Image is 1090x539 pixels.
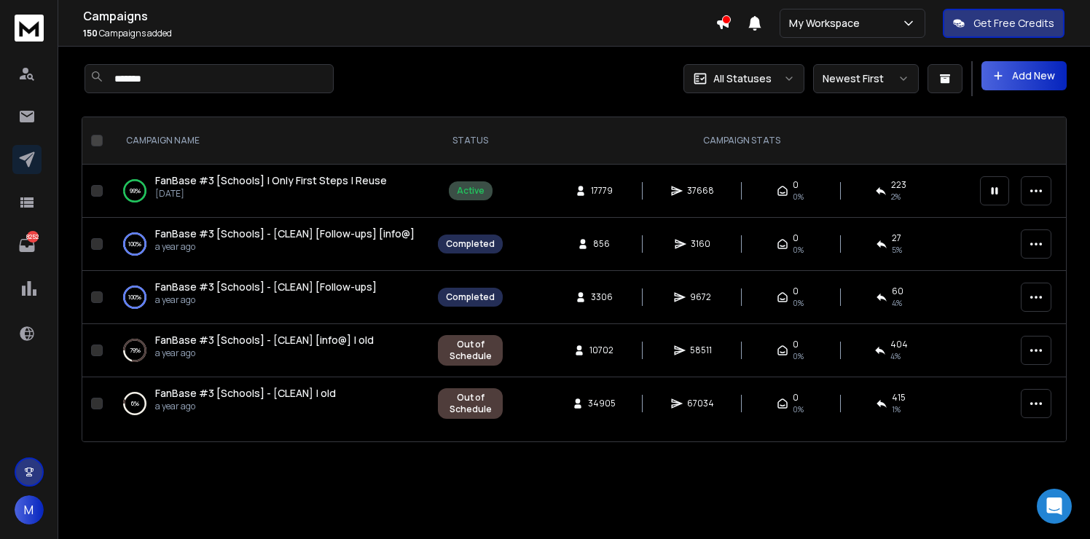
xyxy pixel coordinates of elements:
[155,227,415,241] a: FanBase #3 [Schools] - [CLEAN] [Follow-ups] [info@]
[793,191,804,202] span: 0%
[891,191,901,202] span: 2 %
[690,345,712,356] span: 58511
[890,339,908,350] span: 404
[109,324,429,377] td: 79%FanBase #3 [Schools] - [CLEAN] [info@] | olda year ago
[155,386,336,401] a: FanBase #3 [Schools] - [CLEAN] | old
[1037,489,1072,524] div: Open Intercom Messenger
[109,165,429,218] td: 99%FanBase #3 [Schools] | Only First Steps | Reuse[DATE]
[446,238,495,250] div: Completed
[943,9,1064,38] button: Get Free Credits
[793,232,799,244] span: 0
[793,286,799,297] span: 0
[12,231,42,260] a: 8252
[131,396,139,411] p: 6 %
[128,290,141,304] p: 100 %
[591,291,613,303] span: 3306
[109,271,429,324] td: 100%FanBase #3 [Schools] - [CLEAN] [Follow-ups]a year ago
[83,28,715,39] p: Campaigns added
[155,173,387,187] span: FanBase #3 [Schools] | Only First Steps | Reuse
[892,286,903,297] span: 60
[155,241,415,253] p: a year ago
[892,297,902,309] span: 4 %
[27,231,39,243] p: 8252
[593,238,610,250] span: 856
[891,179,906,191] span: 223
[687,185,714,197] span: 37668
[155,294,377,306] p: a year ago
[793,350,804,362] span: 0%
[155,173,387,188] a: FanBase #3 [Schools] | Only First Steps | Reuse
[589,345,613,356] span: 10702
[973,16,1054,31] p: Get Free Credits
[15,15,44,42] img: logo
[109,218,429,271] td: 100%FanBase #3 [Schools] - [CLEAN] [Follow-ups] [info@]a year ago
[691,238,710,250] span: 3160
[155,347,374,359] p: a year ago
[892,244,902,256] span: 5 %
[15,495,44,524] button: M
[511,117,971,165] th: CAMPAIGN STATS
[892,232,901,244] span: 27
[155,280,377,294] a: FanBase #3 [Schools] - [CLEAN] [Follow-ups]
[130,184,141,198] p: 99 %
[83,7,715,25] h1: Campaigns
[981,61,1067,90] button: Add New
[813,64,919,93] button: Newest First
[155,401,336,412] p: a year ago
[446,339,495,362] div: Out of Schedule
[713,71,772,86] p: All Statuses
[128,237,141,251] p: 100 %
[446,291,495,303] div: Completed
[793,179,799,191] span: 0
[591,185,613,197] span: 17779
[155,227,415,240] span: FanBase #3 [Schools] - [CLEAN] [Follow-ups] [info@]
[793,244,804,256] span: 0%
[793,392,799,404] span: 0
[892,392,906,404] span: 415
[687,398,714,409] span: 67034
[789,16,866,31] p: My Workspace
[588,398,616,409] span: 34905
[690,291,711,303] span: 9672
[155,333,374,347] a: FanBase #3 [Schools] - [CLEAN] [info@] | old
[890,350,901,362] span: 4 %
[793,404,804,415] span: 0%
[429,117,511,165] th: STATUS
[130,343,141,358] p: 79 %
[83,27,98,39] span: 150
[793,339,799,350] span: 0
[892,404,901,415] span: 1 %
[155,386,336,400] span: FanBase #3 [Schools] - [CLEAN] | old
[446,392,495,415] div: Out of Schedule
[793,297,804,309] span: 0%
[155,188,387,200] p: [DATE]
[109,377,429,430] td: 6%FanBase #3 [Schools] - [CLEAN] | olda year ago
[109,117,429,165] th: CAMPAIGN NAME
[457,185,485,197] div: Active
